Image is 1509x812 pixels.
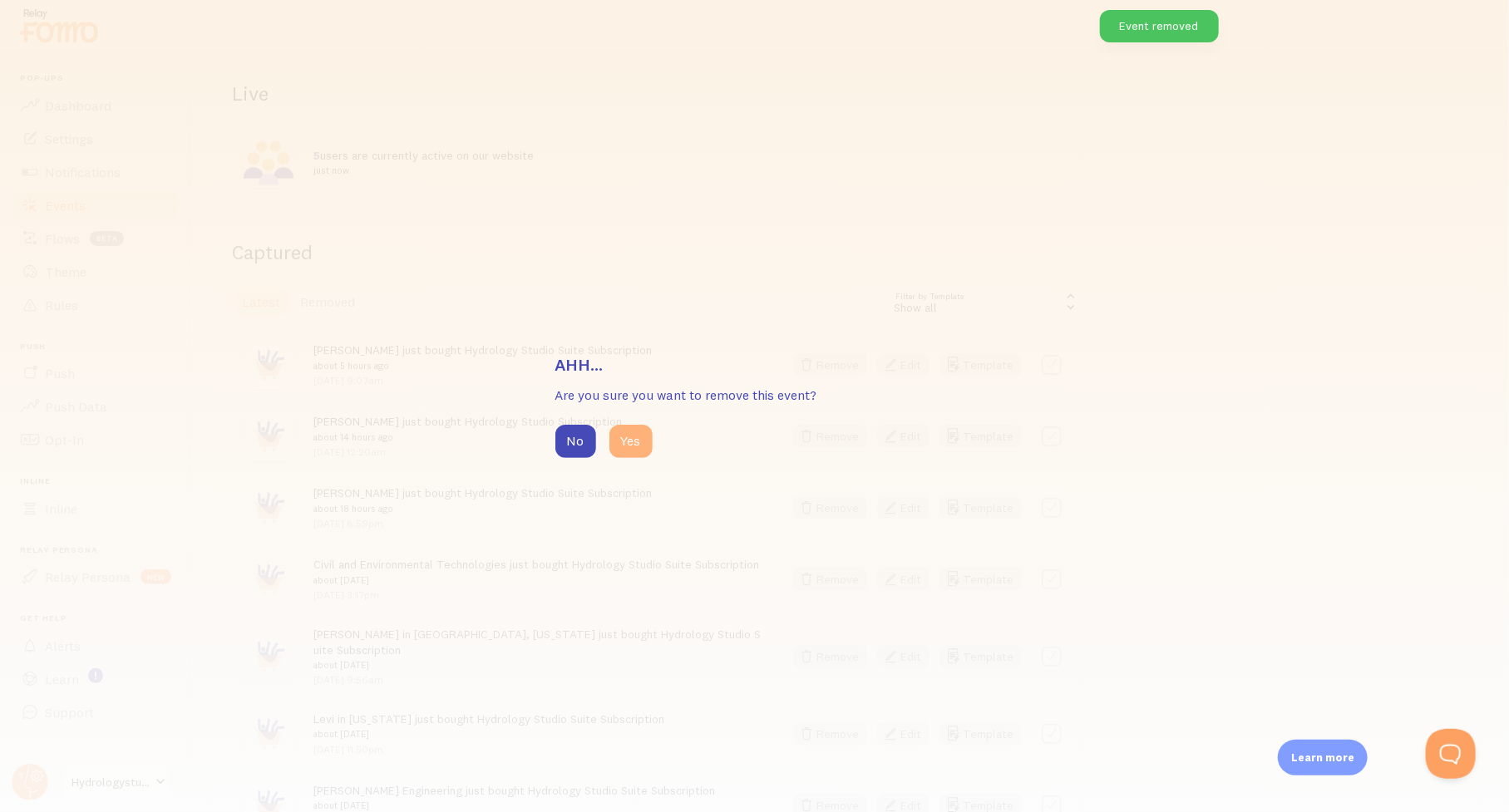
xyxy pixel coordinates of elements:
[1426,729,1476,779] iframe: Help Scout Beacon - Open
[1100,10,1219,42] div: Event removed
[1291,750,1354,765] p: Learn more
[1278,740,1368,775] div: Learn more
[555,425,596,458] button: No
[555,354,954,376] h3: Ahh...
[609,425,653,458] button: Yes
[555,386,954,405] p: Are you sure you want to remove this event?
